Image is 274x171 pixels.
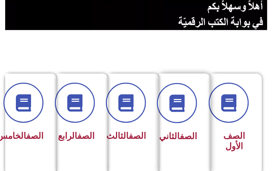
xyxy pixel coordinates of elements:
[180,131,197,141] a: الصف
[58,131,95,141] span: الرابع
[129,131,146,141] a: الصف
[223,131,245,151] span: الصف الأول
[26,131,43,141] a: الصف
[159,131,197,141] span: الثاني
[106,131,146,141] span: الثالث
[78,131,95,141] a: الصف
